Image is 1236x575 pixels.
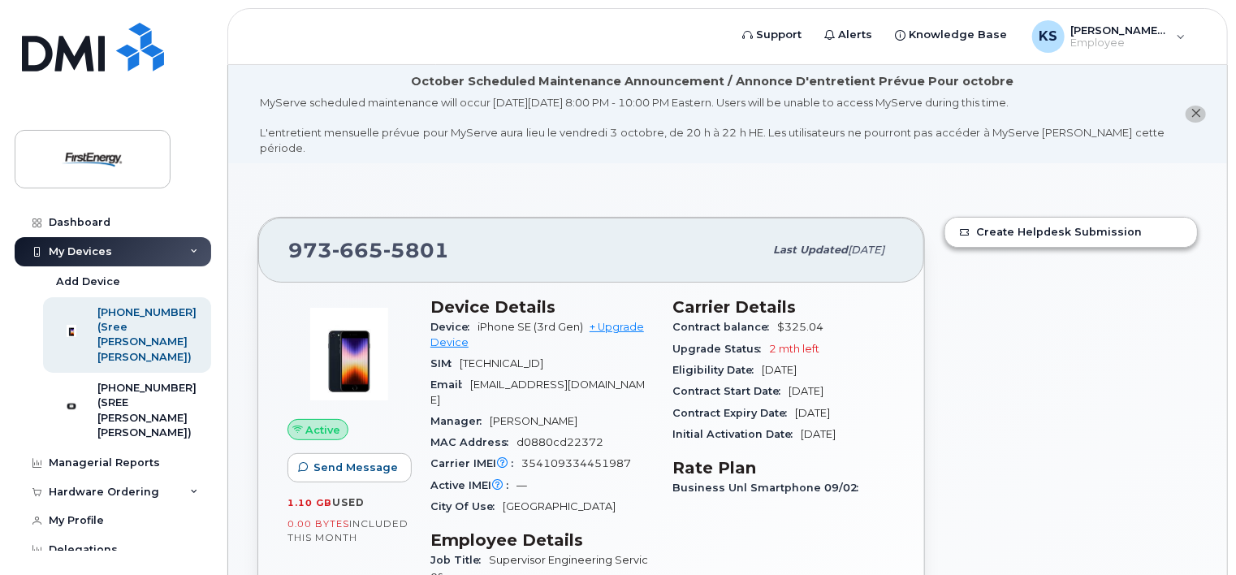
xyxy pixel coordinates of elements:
[672,407,795,419] span: Contract Expiry Date
[287,517,408,544] span: included this month
[672,297,895,317] h3: Carrier Details
[672,458,895,478] h3: Rate Plan
[503,500,616,512] span: [GEOGRAPHIC_DATA]
[332,496,365,508] span: used
[672,321,777,333] span: Contract balance
[383,238,449,262] span: 5801
[672,428,801,440] span: Initial Activation Date
[430,297,653,317] h3: Device Details
[287,518,349,530] span: 0.00 Bytes
[430,321,478,333] span: Device
[430,357,460,370] span: SIM
[1165,504,1224,563] iframe: Messenger Launcher
[411,73,1013,90] div: October Scheduled Maintenance Announcement / Annonce D'entretient Prévue Pour octobre
[287,497,332,508] span: 1.10 GB
[945,218,1197,247] a: Create Helpdesk Submission
[521,457,631,469] span: 354109334451987
[260,95,1165,155] div: MyServe scheduled maintenance will occur [DATE][DATE] 8:00 PM - 10:00 PM Eastern. Users will be u...
[773,244,848,256] span: Last updated
[430,378,645,405] span: [EMAIL_ADDRESS][DOMAIN_NAME]
[1186,106,1206,123] button: close notification
[430,500,503,512] span: City Of Use
[777,321,823,333] span: $325.04
[288,238,449,262] span: 973
[430,530,653,550] h3: Employee Details
[460,357,543,370] span: [TECHNICAL_ID]
[801,428,836,440] span: [DATE]
[306,422,341,438] span: Active
[769,343,819,355] span: 2 mth left
[848,244,884,256] span: [DATE]
[478,321,583,333] span: iPhone SE (3rd Gen)
[430,321,644,348] a: + Upgrade Device
[430,378,470,391] span: Email
[490,415,577,427] span: [PERSON_NAME]
[430,554,489,566] span: Job Title
[430,436,516,448] span: MAC Address
[672,482,866,494] span: Business Unl Smartphone 09/02
[332,238,383,262] span: 665
[287,453,412,482] button: Send Message
[516,479,527,491] span: —
[313,460,398,475] span: Send Message
[430,479,516,491] span: Active IMEI
[789,385,823,397] span: [DATE]
[516,436,603,448] span: d0880cd22372
[762,364,797,376] span: [DATE]
[672,385,789,397] span: Contract Start Date
[300,305,398,403] img: image20231002-3703462-1angbar.jpeg
[430,415,490,427] span: Manager
[672,343,769,355] span: Upgrade Status
[672,364,762,376] span: Eligibility Date
[795,407,830,419] span: [DATE]
[430,457,521,469] span: Carrier IMEI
